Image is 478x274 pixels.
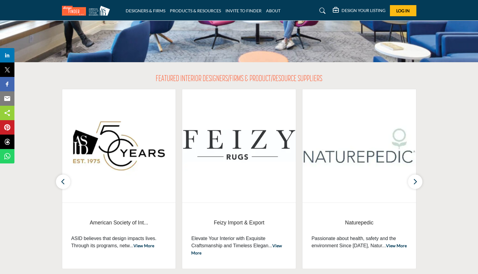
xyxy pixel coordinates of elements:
[71,215,167,231] span: American Society of Interior Designers
[266,8,280,13] a: ABOUT
[390,5,416,16] button: Log In
[191,243,282,255] a: View More
[342,8,385,13] h5: DESIGN YOUR LISTING
[333,7,385,14] div: DESIGN YOUR LISTING
[191,219,287,227] span: Feizy Import & Export
[71,215,167,231] a: American Society of Int...
[311,215,407,231] a: Naturepedic
[191,215,287,231] a: Feizy Import & Export
[62,89,176,202] img: American Society of Interior Designers
[182,89,296,202] img: Feizy Import & Export
[62,6,113,16] img: Site Logo
[311,235,407,249] p: Passionate about health, safety and the environment Since [DATE], Natur...
[156,74,322,84] h2: FEATURED INTERIOR DESIGNERS/FIRMS & PRODUCT/RESOURCE SUPPLIERS
[133,243,154,248] a: View More
[311,219,407,227] span: Naturepedic
[302,89,416,202] img: Naturepedic
[191,235,287,257] p: Elevate Your Interior with Exquisite Craftsmanship and Timeless Elegan...
[170,8,221,13] a: PRODUCTS & RESOURCES
[225,8,262,13] a: INVITE TO FINDER
[126,8,165,13] a: DESIGNERS & FIRMS
[71,235,167,249] p: ASID believes that design impacts lives. Through its programs, netw...
[386,243,407,248] a: View More
[314,6,329,16] a: Search
[396,8,410,13] span: Log In
[71,219,167,227] span: American Society of Int...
